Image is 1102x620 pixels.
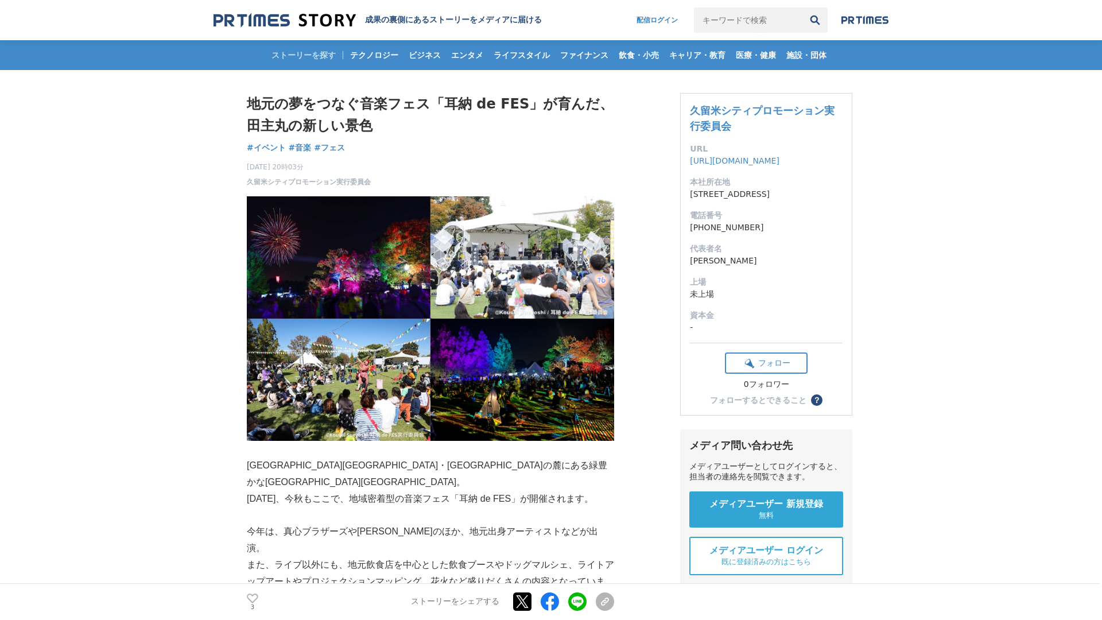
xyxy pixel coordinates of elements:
[690,288,843,300] dd: 未上場
[725,352,808,374] button: フォロー
[625,7,689,33] a: 配信ログイン
[411,597,499,607] p: ストーリーをシェアする
[694,7,802,33] input: キーワードで検索
[725,379,808,390] div: 0フォロワー
[247,491,614,507] p: [DATE]、今秋もここで、地域密着型の音楽フェス「耳納 de FES」が開催されます。
[782,40,831,70] a: 施設・団体
[811,394,822,406] button: ？
[289,142,312,154] a: #音楽
[690,321,843,334] dd: -
[247,557,614,606] p: また、ライブ以外にも、地元飲食店を中心とした飲食ブースやドッグマルシェ、ライトアップアートやプロジェクションマッピング、花火など盛りだくさんの内容となっています。
[690,243,843,255] dt: 代表者名
[247,524,614,557] p: 今年は、真心ブラザーズや[PERSON_NAME]のほか、地元出身アーティストなどが出演。
[346,40,403,70] a: テクノロジー
[247,196,614,441] img: thumbnail_b3fa9770-a299-11f0-a9ce-578e8dff0561.jpg
[247,458,614,491] p: [GEOGRAPHIC_DATA][GEOGRAPHIC_DATA]・[GEOGRAPHIC_DATA]の麓にある緑豊かな[GEOGRAPHIC_DATA][GEOGRAPHIC_DATA]。
[690,276,843,288] dt: 上場
[214,13,542,28] a: 成果の裏側にあるストーリーをメディアに届ける 成果の裏側にあるストーリーをメディアに届ける
[690,222,843,234] dd: [PHONE_NUMBER]
[690,176,843,188] dt: 本社所在地
[731,40,781,70] a: 医療・健康
[665,50,730,60] span: キャリア・教育
[721,557,811,567] span: 既に登録済みの方はこちら
[556,50,613,60] span: ファイナンス
[614,40,663,70] a: 飲食・小売
[365,15,542,25] h2: 成果の裏側にあるストーリーをメディアに届ける
[489,50,554,60] span: ライフスタイル
[247,162,371,172] span: [DATE] 20時03分
[289,142,312,153] span: #音楽
[710,396,806,404] div: フォローするとできること
[314,142,345,154] a: #フェス
[709,545,823,557] span: メディアユーザー ログイン
[346,50,403,60] span: テクノロジー
[447,50,488,60] span: エンタメ
[841,15,888,25] img: prtimes
[556,40,613,70] a: ファイナンス
[489,40,554,70] a: ライフスタイル
[813,396,821,404] span: ？
[690,104,835,132] a: 久留米シティプロモーション実行委員会
[404,40,445,70] a: ビジネス
[689,537,843,575] a: メディアユーザー ログイン 既に登録済みの方はこちら
[802,7,828,33] button: 検索
[690,210,843,222] dt: 電話番号
[690,309,843,321] dt: 資本金
[690,188,843,200] dd: [STREET_ADDRESS]
[247,177,371,187] a: 久留米シティプロモーション実行委員会
[759,510,774,521] span: 無料
[404,50,445,60] span: ビジネス
[709,498,823,510] span: メディアユーザー 新規登録
[689,491,843,528] a: メディアユーザー 新規登録 無料
[690,255,843,267] dd: [PERSON_NAME]
[314,142,345,153] span: #フェス
[447,40,488,70] a: エンタメ
[614,50,663,60] span: 飲食・小売
[731,50,781,60] span: 医療・健康
[247,93,614,137] h1: 地元の夢をつなぐ音楽フェス「耳納 de FES」が育んだ、田主丸の新しい景色
[690,143,843,155] dt: URL
[214,13,356,28] img: 成果の裏側にあるストーリーをメディアに届ける
[247,142,286,154] a: #イベント
[247,604,258,610] p: 3
[689,462,843,482] div: メディアユーザーとしてログインすると、担当者の連絡先を閲覧できます。
[689,439,843,452] div: メディア問い合わせ先
[690,156,779,165] a: [URL][DOMAIN_NAME]
[782,50,831,60] span: 施設・団体
[247,142,286,153] span: #イベント
[665,40,730,70] a: キャリア・教育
